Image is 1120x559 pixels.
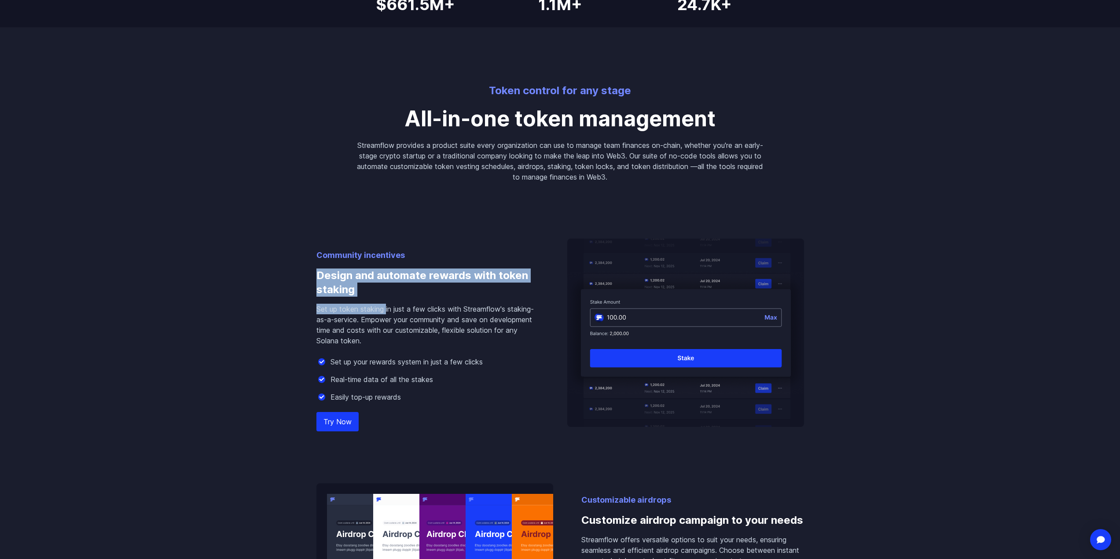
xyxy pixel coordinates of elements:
a: Try Now [316,412,359,431]
div: Open Intercom Messenger [1090,529,1111,550]
p: Streamflow provides a product suite every organization can use to manage team finances on-chain, ... [356,140,764,182]
p: Set up your rewards system in just a few clicks [330,357,483,367]
p: Token control for any stage [356,84,764,98]
p: Real-time data of all the stakes [330,374,433,385]
h3: Customize airdrop campaign to your needs [581,506,804,534]
p: Community incentives [316,249,539,261]
h3: Design and automate rewards with token staking [316,261,539,304]
p: Set up token staking in just a few clicks with Streamflow's staking-as-a-service. Empower your co... [316,304,539,346]
p: All-in-one token management [356,108,764,129]
img: Design and automate rewards with token staking [567,239,804,427]
p: Easily top-up rewards [330,392,401,402]
p: Customizable airdrops [581,494,804,506]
